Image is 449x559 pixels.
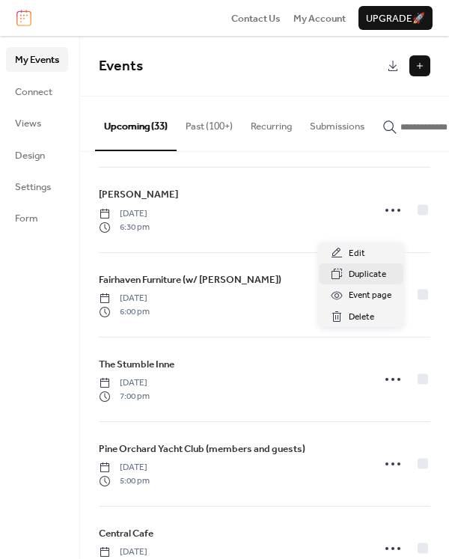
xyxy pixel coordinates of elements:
[6,143,68,167] a: Design
[99,526,153,541] span: Central Cafe
[99,272,281,287] span: Fairhaven Furniture (w/ [PERSON_NAME])
[349,310,374,325] span: Delete
[349,288,391,303] span: Event page
[6,111,68,135] a: Views
[99,52,143,80] span: Events
[99,356,174,373] a: The Stumble Inne
[99,272,281,288] a: Fairhaven Furniture (w/ [PERSON_NAME])
[6,79,68,103] a: Connect
[99,221,150,234] span: 6:30 pm
[99,207,150,221] span: [DATE]
[15,116,41,131] span: Views
[99,474,150,488] span: 5:00 pm
[15,85,52,100] span: Connect
[358,6,433,30] button: Upgrade🚀
[16,10,31,26] img: logo
[99,390,150,403] span: 7:00 pm
[231,11,281,26] span: Contact Us
[95,97,177,150] button: Upcoming (33)
[242,97,301,149] button: Recurring
[301,97,373,149] button: Submissions
[15,180,51,195] span: Settings
[6,47,68,71] a: My Events
[349,267,386,282] span: Duplicate
[349,246,365,261] span: Edit
[99,442,305,456] span: Pine Orchard Yacht Club (members and guests)
[177,97,242,149] button: Past (100+)
[366,11,425,26] span: Upgrade 🚀
[99,186,178,203] a: [PERSON_NAME]
[99,376,150,390] span: [DATE]
[99,187,178,202] span: [PERSON_NAME]
[231,10,281,25] a: Contact Us
[15,148,45,163] span: Design
[99,305,150,319] span: 6:00 pm
[99,525,153,542] a: Central Cafe
[99,357,174,372] span: The Stumble Inne
[15,52,59,67] span: My Events
[99,461,150,474] span: [DATE]
[6,174,68,198] a: Settings
[293,11,346,26] span: My Account
[99,546,150,559] span: [DATE]
[99,292,150,305] span: [DATE]
[6,206,68,230] a: Form
[99,441,305,457] a: Pine Orchard Yacht Club (members and guests)
[15,211,38,226] span: Form
[293,10,346,25] a: My Account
